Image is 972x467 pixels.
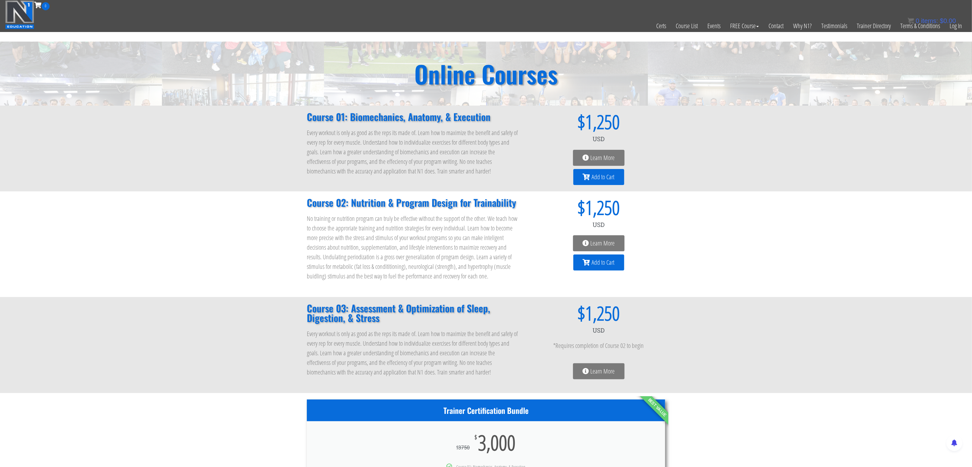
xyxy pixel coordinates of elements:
p: Every workout is only as good as the reps its made of. Learn how to maximize the benefit and safe... [307,329,519,377]
a: Add to Cart [573,169,624,185]
a: Why N1? [788,10,817,42]
div: Best Value [620,370,694,444]
span: 3,000 [478,434,516,451]
span: Add to Cart [592,259,615,266]
a: Learn More [573,150,625,166]
h2: Course 03: Assessment & Optimization of Sleep, Digestion, & Stress [307,303,519,323]
a: Learn More [573,363,625,379]
span: $ [532,303,585,323]
h2: Course 01: Biomechanics, Anatomy, & Execution [307,112,519,122]
a: Contact [764,10,788,42]
span: Learn More [591,368,615,374]
a: FREE Course [725,10,764,42]
a: Log In [945,10,967,42]
img: n1-education [5,0,34,29]
span: 1,250 [585,198,620,217]
span: $ [532,112,585,131]
a: Terms & Conditions [896,10,945,42]
a: Add to Cart [573,254,624,270]
span: items: [921,17,938,24]
p: No training or nutrition program can truly be effective without the support of the other. We teac... [307,214,519,281]
span: 0 [916,17,919,24]
span: Learn More [591,155,615,161]
p: Every workout is only as good as the reps its made of. Learn how to maximize the benefit and safe... [307,128,519,176]
span: 1,250 [585,112,620,131]
span: $ [475,434,477,440]
a: Certs [651,10,671,42]
span: $ [940,17,944,24]
a: Learn More [573,235,625,251]
a: 0 [34,1,50,9]
h2: Course 02: Nutrition & Program Design for Trainability [307,198,519,207]
a: Course List [671,10,703,42]
span: Add to Cart [592,174,615,180]
p: *Requires completion of Course 02 to begin [532,341,665,350]
div: 3750 [457,445,470,451]
span: $ [457,444,458,451]
h3: Trainer Certification Bundle [307,406,665,415]
span: 1,250 [585,303,620,323]
div: USD [532,323,665,338]
h2: Online Courses [414,62,558,86]
a: Events [703,10,725,42]
span: $ [532,198,585,217]
span: 0 [42,2,50,10]
span: Learn More [591,240,615,246]
a: Testimonials [817,10,852,42]
a: 0 items: $0.00 [908,17,956,24]
bdi: 0.00 [940,17,956,24]
div: USD [532,131,665,147]
a: Trainer Directory [852,10,896,42]
img: icon11.png [908,18,914,24]
div: USD [532,217,665,232]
